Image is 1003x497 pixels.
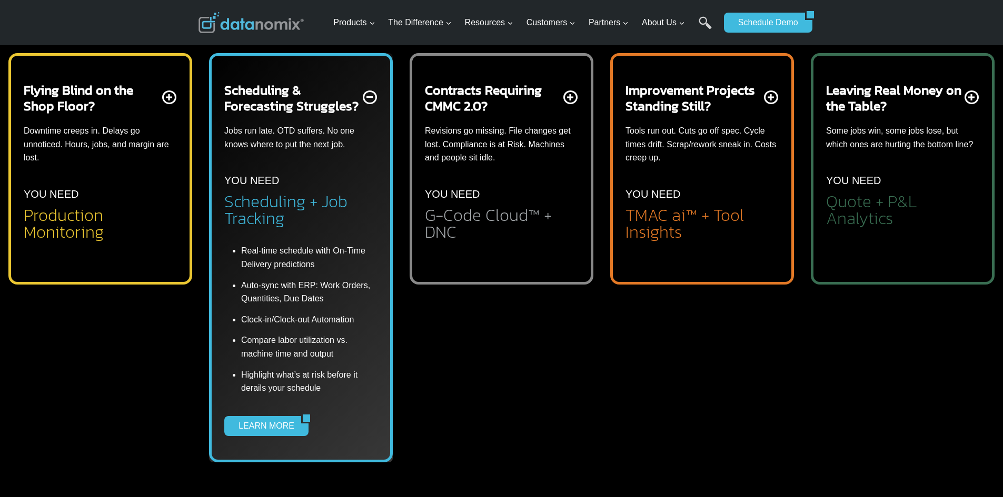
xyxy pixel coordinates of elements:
h2: Contracts Requiring CMMC 2.0? [425,82,561,114]
li: Compare labor utilization vs. machine time and output [241,330,378,364]
p: YOU NEED [24,186,78,202]
nav: Primary Navigation [329,6,719,40]
span: Products [333,16,375,29]
span: State/Region [237,130,277,139]
span: Phone number [237,44,284,53]
p: Tools run out. Cuts go off spec. Cycle times drift. Scrap/rework sneak in. Costs creep up. [625,124,779,165]
li: Highlight what’s at risk before it derails your schedule [241,364,378,395]
li: Real-time schedule with On-Time Delivery predictions [241,244,378,275]
a: LEARN MORE [224,416,301,436]
span: Customers [527,16,575,29]
li: Clock-in/Clock-out Automation [241,309,378,330]
h2: Scheduling + Job Tracking [224,193,378,227]
h2: Production Monitoring [24,207,177,240]
span: Resources [465,16,513,29]
iframe: Popup CTA [5,311,174,492]
a: Schedule Demo [724,13,805,33]
li: Auto-sync with ERP: Work Orders, Quantities, Due Dates [241,275,378,309]
span: Partners [589,16,629,29]
p: YOU NEED [625,186,680,202]
a: Search [699,16,712,40]
a: Terms [118,235,134,242]
h2: Improvement Projects Standing Still? [625,82,762,114]
span: Last Name [237,1,271,10]
p: Jobs run late. OTD suffers. No one knows where to put the next job. [224,124,378,151]
p: Some jobs win, some jobs lose, but which ones are hurting the bottom line? [826,124,979,151]
span: The Difference [388,16,452,29]
span: About Us [642,16,685,29]
p: YOU NEED [425,186,480,202]
h2: Flying Blind on the Shop Floor? [24,82,160,114]
p: Revisions go missing. File changes get lost. Compliance is at Risk. Machines and people sit idle. [425,124,578,165]
p: YOU NEED [224,172,279,189]
a: Privacy Policy [143,235,177,242]
img: Datanomix [198,12,304,33]
h2: Leaving Real Money on the Table? [826,82,962,114]
p: YOU NEED [826,172,881,189]
h2: Quote + P&L Analytics [826,193,979,227]
h2: Scheduling & Forecasting Struggles? [224,82,361,114]
p: Downtime creeps in. Delays go unnoticed. Hours, jobs, and margin are lost. [24,124,177,165]
h2: G-Code Cloud™ + DNC [425,207,578,240]
h2: TMAC ai™ + Tool Insights [625,207,779,240]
